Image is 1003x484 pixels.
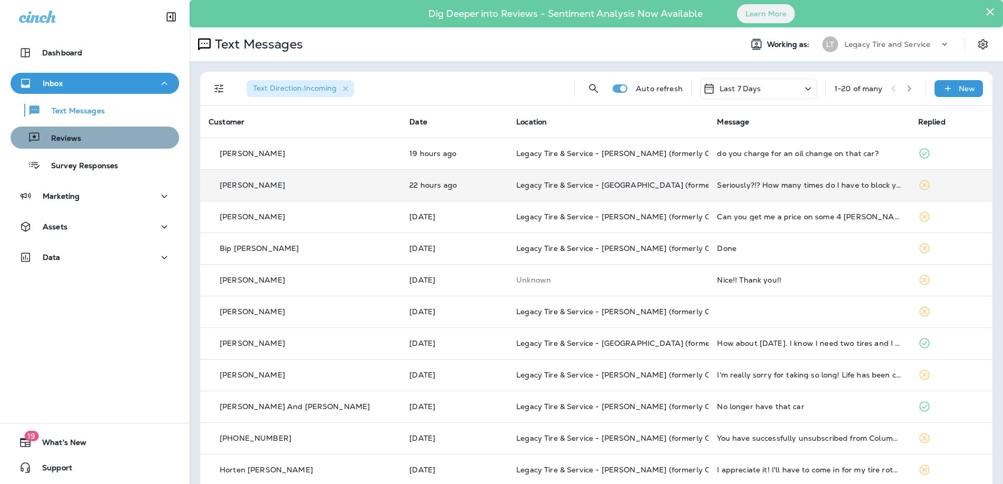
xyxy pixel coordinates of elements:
[720,84,761,93] p: Last 7 Days
[516,212,770,221] span: Legacy Tire & Service - [PERSON_NAME] (formerly Chelsea Tire Pros)
[11,247,179,268] button: Data
[220,466,313,474] p: Horten [PERSON_NAME]
[220,181,285,189] p: [PERSON_NAME]
[918,117,946,127] span: Replied
[220,149,285,158] p: [PERSON_NAME]
[516,180,813,190] span: Legacy Tire & Service - [GEOGRAPHIC_DATA] (formerly Magic City Tire & Service)
[11,457,179,478] button: Support
[409,117,427,127] span: Date
[844,40,930,49] p: Legacy Tire and Service
[717,402,901,411] div: No longer have that car
[209,117,244,127] span: Customer
[220,244,299,253] p: Bip [PERSON_NAME]
[32,463,72,476] span: Support
[41,134,81,144] p: Reviews
[220,339,285,347] p: [PERSON_NAME]
[209,78,230,99] button: Filters
[11,154,179,176] button: Survey Responses
[11,432,179,453] button: 19What's New
[516,244,770,253] span: Legacy Tire & Service - [PERSON_NAME] (formerly Chelsea Tire Pros)
[737,4,795,23] button: Learn More
[516,465,770,475] span: Legacy Tire & Service - [PERSON_NAME] (formerly Chelsea Tire Pros)
[220,276,285,284] p: [PERSON_NAME]
[409,434,499,442] p: Oct 2, 2025 08:49 AM
[717,244,901,253] div: Done
[11,99,179,121] button: Text Messages
[220,402,370,411] p: [PERSON_NAME] And [PERSON_NAME]
[767,40,812,49] span: Working as:
[398,12,733,15] p: Dig Deeper into Reviews - Sentiment Analysis Now Available
[11,216,179,237] button: Assets
[43,253,61,262] p: Data
[11,42,179,63] button: Dashboard
[717,466,901,474] div: I appreciate it! I'll have to come in for my tire rotate and balance soon. Do you know what my mi...
[409,371,499,379] p: Oct 2, 2025 10:25 AM
[41,107,105,117] p: Text Messages
[516,307,770,316] span: Legacy Tire & Service - [PERSON_NAME] (formerly Chelsea Tire Pros)
[516,370,770,380] span: Legacy Tire & Service - [PERSON_NAME] (formerly Chelsea Tire Pros)
[717,434,901,442] div: You have successfully unsubscribed from Columbiana Tractor. You will not receive any more message...
[42,49,82,57] p: Dashboard
[409,339,499,347] p: Oct 2, 2025 10:30 AM
[973,35,992,54] button: Settings
[409,307,499,316] p: Oct 2, 2025 12:46 PM
[253,83,337,93] span: Text Direction : Incoming
[409,276,499,284] p: Oct 3, 2025 08:56 AM
[41,161,118,171] p: Survey Responses
[583,78,604,99] button: Search Messages
[717,339,901,347] div: How about on Monday. I know I need two tires and I would like a basic checkup of the car in gener...
[985,3,995,20] button: Close
[516,338,813,348] span: Legacy Tire & Service - [GEOGRAPHIC_DATA] (formerly Magic City Tire & Service)
[409,149,499,158] p: Oct 5, 2025 01:19 PM
[32,438,86,451] span: What's New
[156,6,186,27] button: Collapse Sidebar
[43,79,63,88] p: Inbox
[717,181,901,189] div: Seriously?!? How many times do I have to block you!?!?
[220,371,285,379] p: [PERSON_NAME]
[959,84,975,93] p: New
[220,434,291,442] p: [PHONE_NUMBER]
[11,186,179,207] button: Marketing
[516,402,770,411] span: Legacy Tire & Service - [PERSON_NAME] (formerly Chelsea Tire Pros)
[516,433,770,443] span: Legacy Tire & Service - [PERSON_NAME] (formerly Chelsea Tire Pros)
[717,371,901,379] div: I'm really sorry for taking so long! Life has been crazy. I can come by next week!
[516,149,770,158] span: Legacy Tire & Service - [PERSON_NAME] (formerly Chelsea Tire Pros)
[717,149,901,158] div: do you charge for an oil change on that car?
[834,84,883,93] div: 1 - 20 of many
[220,307,285,316] p: [PERSON_NAME]
[717,276,901,284] div: Nice!! Thank you!!
[11,127,179,149] button: Reviews
[409,181,499,189] p: Oct 5, 2025 10:28 AM
[516,117,547,127] span: Location
[717,117,749,127] span: Message
[636,84,683,93] p: Auto refresh
[409,212,499,221] p: Oct 5, 2025 08:34 AM
[409,244,499,253] p: Oct 4, 2025 08:08 AM
[822,36,838,52] div: LT
[43,222,67,231] p: Assets
[211,36,303,52] p: Text Messages
[43,192,80,200] p: Marketing
[220,212,285,221] p: [PERSON_NAME]
[247,80,354,97] div: Text Direction:Incoming
[11,73,179,94] button: Inbox
[409,402,499,411] p: Oct 2, 2025 10:20 AM
[516,276,700,284] p: This customer does not have a last location and the phone number they messaged is not assigned to...
[717,212,901,221] div: Can you get me a price on some 4 wheeler tires? 26 x 11 r12 and 26 x 9 r12? If I end up finding t...
[24,431,38,441] span: 19
[409,466,499,474] p: Oct 1, 2025 02:26 PM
